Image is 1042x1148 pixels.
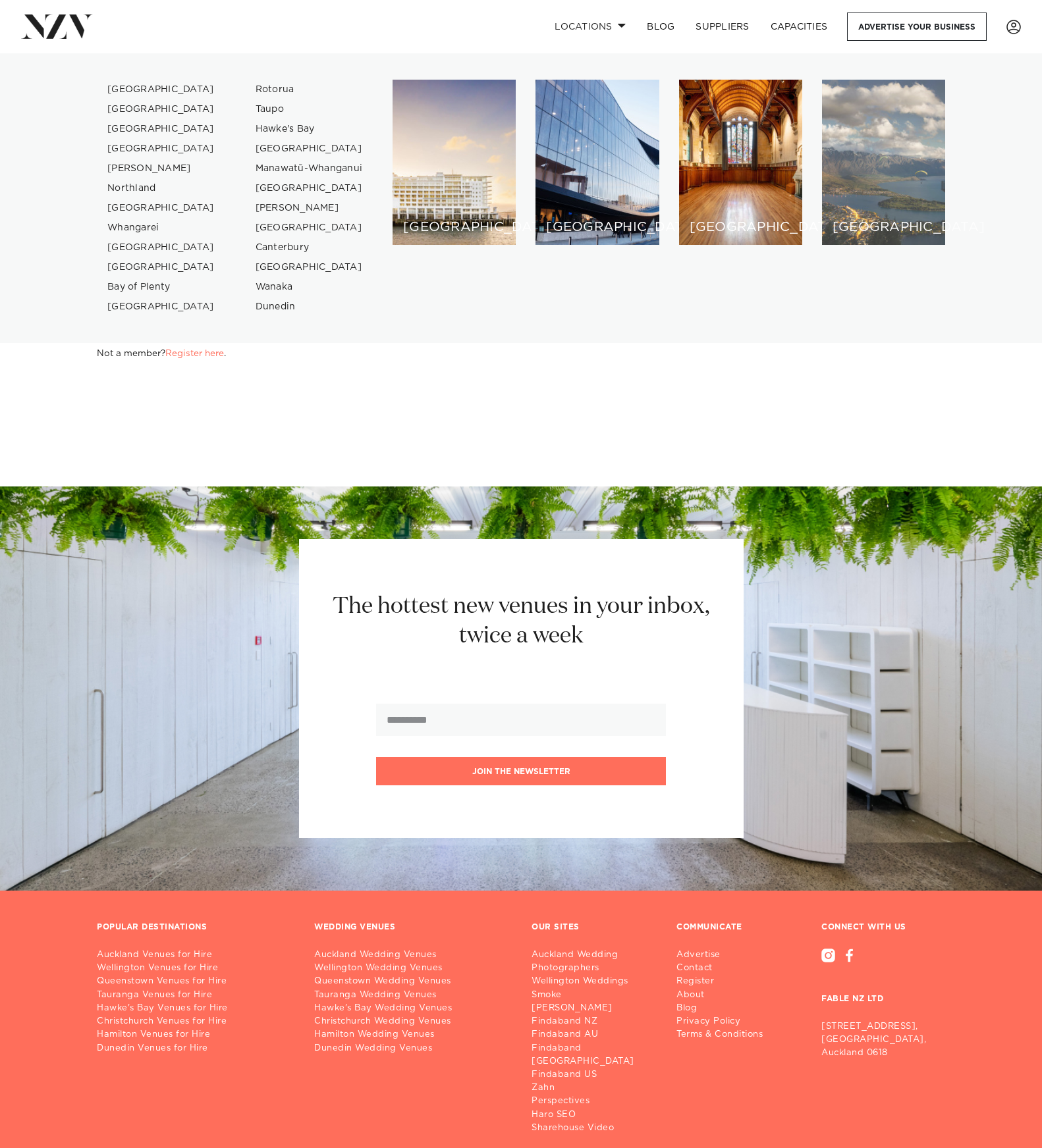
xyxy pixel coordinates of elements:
a: Blog [676,1002,773,1015]
a: Hawke's Bay Venues for Hire [97,1002,293,1015]
a: Wanaka [245,277,373,297]
a: Dunedin [245,297,373,317]
a: Zahn [532,1082,655,1095]
a: Perspectives [532,1095,655,1108]
a: Rotorua [245,80,373,99]
a: Canterbury [245,238,373,257]
a: Contact [676,962,773,975]
a: Dunedin Wedding Venues [314,1042,510,1055]
a: Wellington Weddings [532,975,655,988]
a: Terms & Conditions [676,1028,773,1041]
h6: [GEOGRAPHIC_DATA] [833,221,935,234]
a: [GEOGRAPHIC_DATA] [245,178,373,198]
a: [PERSON_NAME] [97,159,225,178]
a: Hamilton Venues for Hire [97,1028,293,1041]
a: [GEOGRAPHIC_DATA] [97,80,225,99]
a: Register here [165,349,224,358]
h3: WEDDING VENUES [314,922,395,933]
a: Auckland Venues for Hire [97,949,293,962]
a: Locations [544,13,636,41]
a: Northland [97,178,225,198]
a: Manawatū-Whanganui [245,159,373,178]
a: Christchurch venues [GEOGRAPHIC_DATA] [679,80,802,245]
a: [GEOGRAPHIC_DATA] [97,297,225,317]
a: [GEOGRAPHIC_DATA] [97,99,225,119]
h3: CONNECT WITH US [821,922,945,933]
a: Auckland venues [GEOGRAPHIC_DATA] [393,80,516,245]
a: Hawke's Bay Wedding Venues [314,1002,510,1015]
a: Advertise your business [847,13,987,41]
a: Findaband US [532,1068,655,1082]
a: [PERSON_NAME] [245,198,373,218]
a: Wellington Venues for Hire [97,962,293,975]
a: Findaband AU [532,1028,655,1041]
a: Auckland Wedding Photographers [532,949,655,975]
a: BLOG [636,13,685,41]
h3: OUR SITES [532,922,580,933]
a: Queenstown Wedding Venues [314,975,510,988]
a: Findaband [GEOGRAPHIC_DATA] [532,1042,655,1068]
a: Haro SEO [532,1109,655,1122]
a: About [676,989,773,1002]
a: Smoke [532,989,655,1002]
a: Tauranga Venues for Hire [97,989,293,1002]
a: Capacities [760,13,838,41]
p: [STREET_ADDRESS], [GEOGRAPHIC_DATA], Auckland 0618 [821,1020,945,1060]
a: SUPPLIERS [685,13,759,41]
a: Christchurch Venues for Hire [97,1015,293,1028]
h6: [GEOGRAPHIC_DATA] [546,221,648,234]
button: Join the newsletter [376,757,666,785]
h6: [GEOGRAPHIC_DATA] [403,221,505,234]
a: Tauranga Wedding Venues [314,989,510,1002]
a: Hamilton Wedding Venues [314,1028,510,1041]
a: [GEOGRAPHIC_DATA] [97,139,225,159]
a: Register [676,975,773,988]
h4: Not a member? . [97,348,226,359]
a: Christchurch Wedding Venues [314,1015,510,1028]
a: Wellington Wedding Venues [314,962,510,975]
h3: FABLE NZ LTD [821,962,945,1015]
h3: COMMUNICATE [676,922,742,933]
a: [GEOGRAPHIC_DATA] [245,257,373,277]
a: Privacy Policy [676,1015,773,1028]
a: [GEOGRAPHIC_DATA] [97,198,225,218]
a: [GEOGRAPHIC_DATA] [97,257,225,277]
a: Queenstown Venues for Hire [97,975,293,988]
a: Hawke's Bay [245,119,373,139]
a: Whangarei [97,218,225,238]
a: [GEOGRAPHIC_DATA] [245,218,373,238]
a: [GEOGRAPHIC_DATA] [97,119,225,139]
img: nzv-logo.png [21,14,93,38]
a: Findaband NZ [532,1015,655,1028]
h6: [GEOGRAPHIC_DATA] [690,221,792,234]
a: Bay of Plenty [97,277,225,297]
a: Advertise [676,949,773,962]
a: [GEOGRAPHIC_DATA] [97,238,225,257]
h2: The hottest new venues in your inbox, twice a week [317,592,726,651]
a: Sharehouse Video [532,1122,655,1135]
a: Queenstown venues [GEOGRAPHIC_DATA] [822,80,945,245]
a: [GEOGRAPHIC_DATA] [245,139,373,159]
a: Wellington venues [GEOGRAPHIC_DATA] [535,80,659,245]
a: Dunedin Venues for Hire [97,1042,293,1055]
a: Auckland Wedding Venues [314,949,510,962]
a: [PERSON_NAME] [532,1002,655,1015]
a: Taupo [245,99,373,119]
h3: POPULAR DESTINATIONS [97,922,207,933]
